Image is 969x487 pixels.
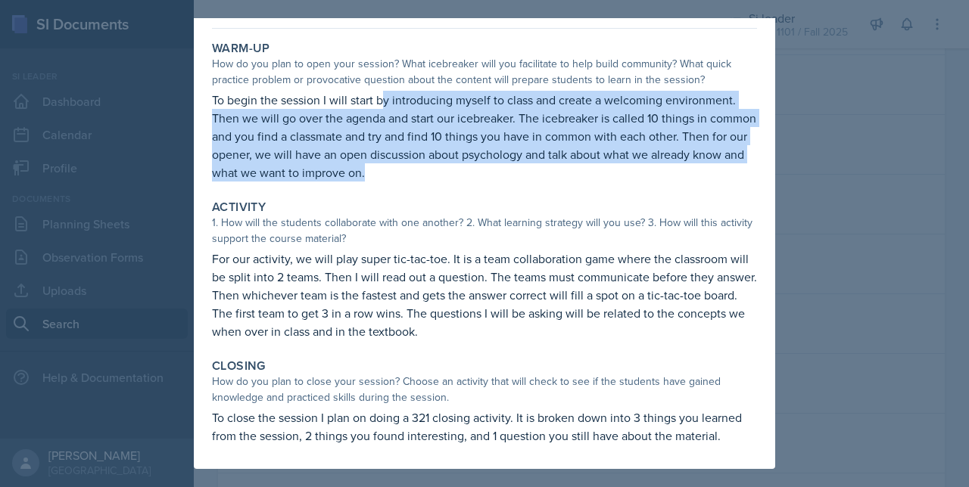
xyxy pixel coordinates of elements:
[212,408,757,445] p: To close the session I plan on doing a 321 closing activity. It is broken down into 3 things you ...
[212,200,266,215] label: Activity
[212,374,757,405] div: How do you plan to close your session? Choose an activity that will check to see if the students ...
[212,91,757,181] p: To begin the session I will start by introducing myself to class and create a welcoming environme...
[212,250,757,340] p: For our activity, we will play super tic-tac-toe. It is a team collaboration game where the class...
[212,41,270,56] label: Warm-Up
[212,215,757,247] div: 1. How will the students collaborate with one another? 2. What learning strategy will you use? 3....
[212,358,266,374] label: Closing
[212,56,757,88] div: How do you plan to open your session? What icebreaker will you facilitate to help build community...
